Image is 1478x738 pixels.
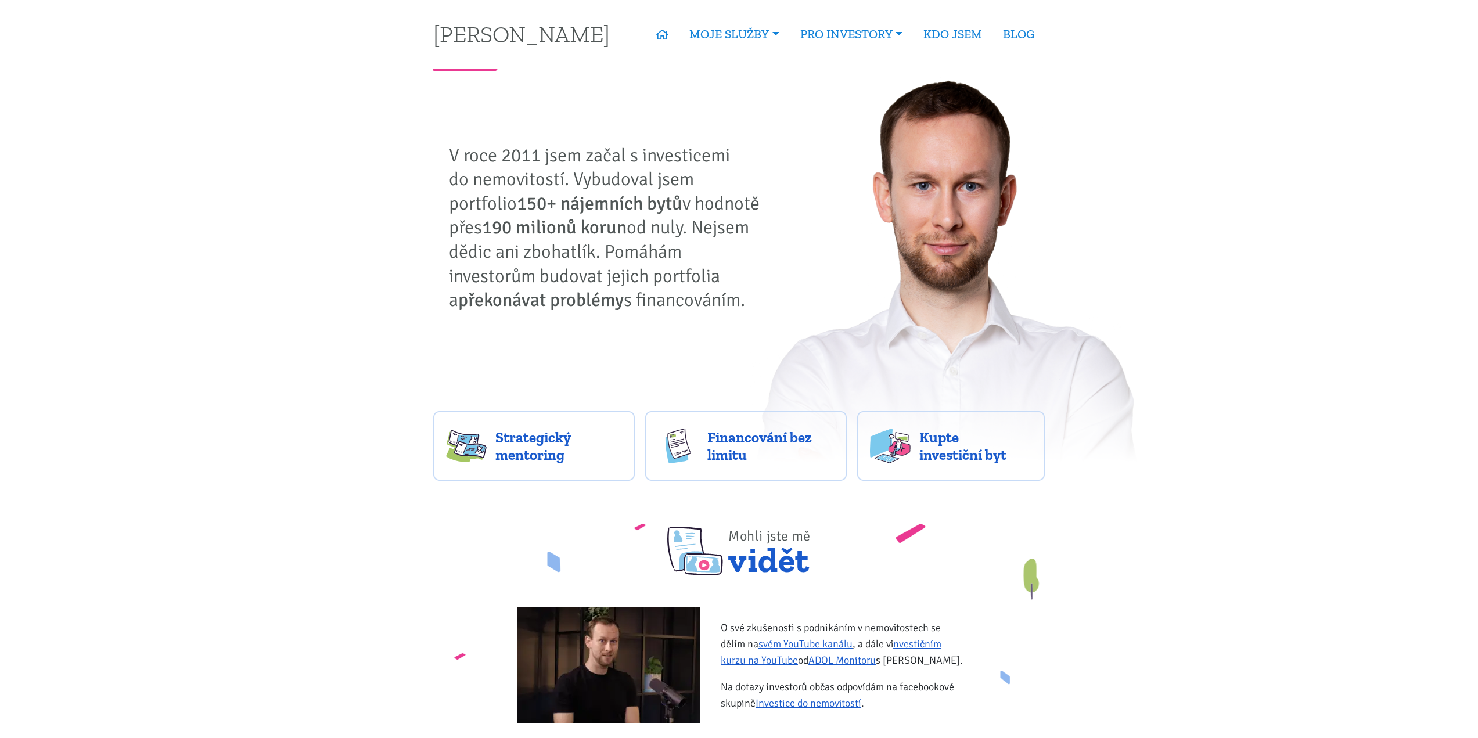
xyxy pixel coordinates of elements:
strong: 150+ nájemních bytů [517,192,682,215]
p: Na dotazy investorů občas odpovídám na facebookové skupině . [721,679,966,711]
a: svém YouTube kanálu [758,638,853,650]
a: [PERSON_NAME] [433,23,610,45]
span: Strategický mentoring [495,429,622,463]
a: BLOG [992,21,1045,48]
span: vidět [728,513,811,575]
a: ADOL Monitoru [808,654,876,667]
span: Financování bez limitu [707,429,834,463]
a: PRO INVESTORY [790,21,913,48]
span: Kupte investiční byt [919,429,1032,463]
a: KDO JSEM [913,21,992,48]
a: Financování bez limitu [645,411,847,481]
a: MOJE SLUŽBY [679,21,789,48]
strong: 190 milionů korun [482,216,627,239]
a: Investice do nemovitostí [756,697,861,710]
p: V roce 2011 jsem začal s investicemi do nemovitostí. Vybudoval jsem portfolio v hodnotě přes od n... [449,143,768,312]
strong: překonávat problémy [458,289,624,311]
p: O své zkušenosti s podnikáním v nemovitostech se dělím na , a dále v od s [PERSON_NAME]. [721,620,966,668]
span: Mohli jste mě [728,527,811,545]
a: Strategický mentoring [433,411,635,481]
img: flats [870,429,911,463]
img: strategy [446,429,487,463]
a: Kupte investiční byt [857,411,1045,481]
img: finance [658,429,699,463]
